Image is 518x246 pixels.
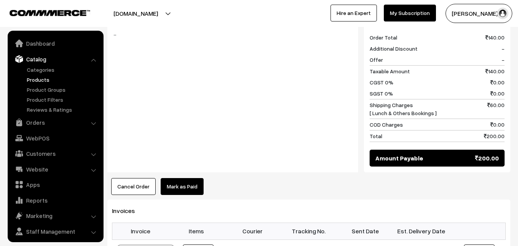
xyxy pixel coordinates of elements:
[25,86,101,94] a: Product Groups
[112,223,169,239] th: Invoice
[370,78,393,86] span: CGST 0%
[370,33,397,41] span: Order Total
[370,45,418,53] span: Additional Discount
[490,89,505,97] span: 0.00
[25,106,101,114] a: Reviews & Ratings
[87,4,185,23] button: [DOMAIN_NAME]
[384,5,436,21] a: My Subscription
[10,52,101,66] a: Catalog
[331,5,377,21] a: Hire an Expert
[502,45,505,53] span: -
[10,36,101,50] a: Dashboard
[370,132,382,140] span: Total
[446,4,512,23] button: [PERSON_NAME] s…
[484,132,505,140] span: 200.00
[10,8,77,17] a: COMMMERCE
[370,67,410,75] span: Taxable Amount
[10,225,101,238] a: Staff Management
[10,10,90,16] img: COMMMERCE
[168,223,225,239] th: Items
[485,33,505,41] span: 140.00
[370,101,437,117] span: Shipping Charges [ Lunch & Others Bookings ]
[281,223,337,239] th: Tracking No.
[375,154,423,163] span: Amount Payable
[10,116,101,129] a: Orders
[475,154,499,163] span: 200.00
[10,178,101,192] a: Apps
[25,76,101,84] a: Products
[497,8,508,19] img: user
[111,178,156,195] button: Cancel Order
[161,178,204,195] a: Mark as Paid
[113,30,352,39] blockquote: -
[10,193,101,207] a: Reports
[490,78,505,86] span: 0.00
[393,223,449,239] th: Est. Delivery Date
[502,56,505,64] span: -
[25,96,101,104] a: Product Filters
[490,121,505,129] span: 0.00
[10,209,101,223] a: Marketing
[10,147,101,160] a: Customers
[485,67,505,75] span: 140.00
[225,223,281,239] th: Courier
[25,66,101,74] a: Categories
[10,162,101,176] a: Website
[112,207,144,215] span: Invoices
[337,223,393,239] th: Sent Date
[10,131,101,145] a: WebPOS
[487,101,505,117] span: 60.00
[370,56,383,64] span: Offer
[370,89,393,97] span: SGST 0%
[370,121,403,129] span: COD Charges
